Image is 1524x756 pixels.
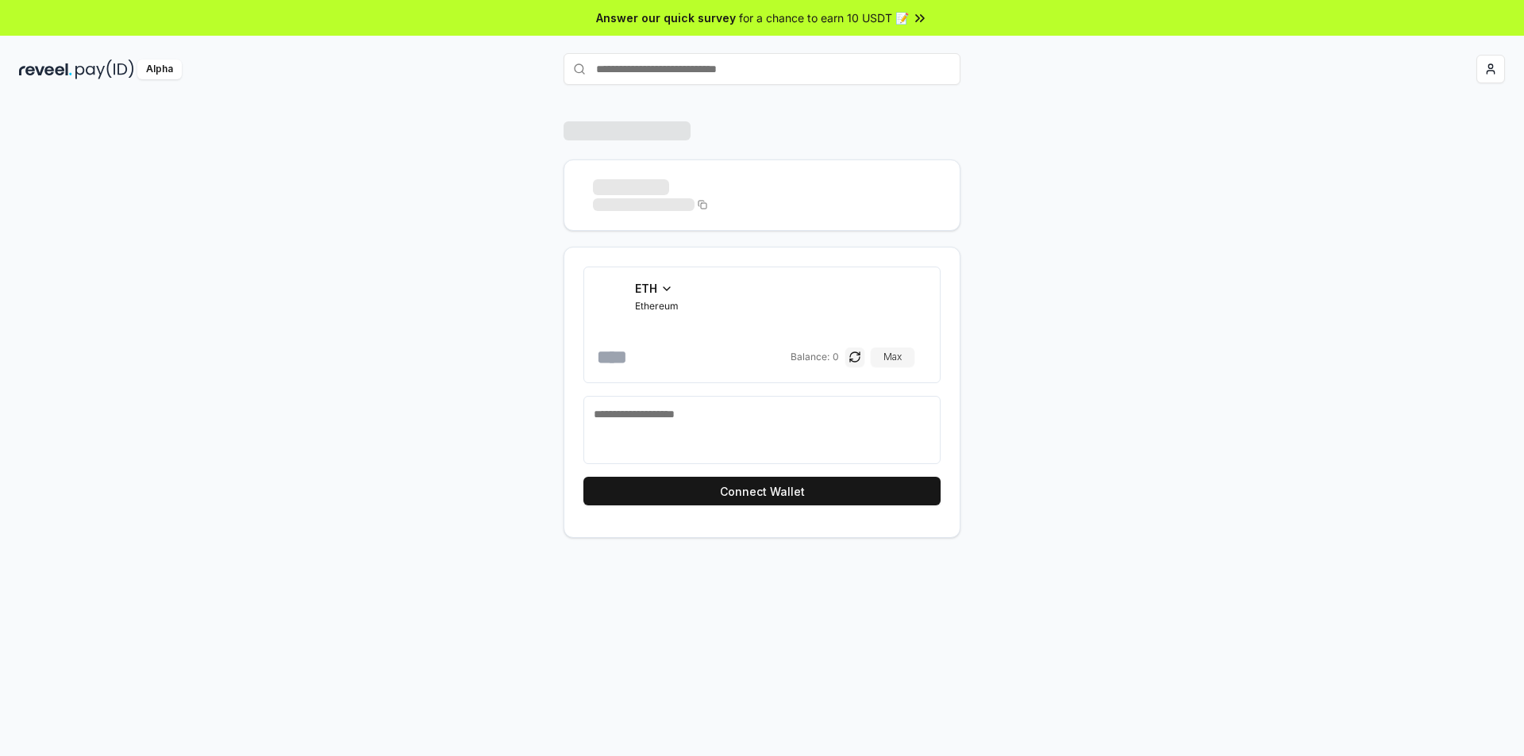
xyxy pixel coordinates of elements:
span: 0 [833,351,839,363]
button: Max [871,347,914,366]
span: Balance: [791,351,829,363]
img: pay_id [75,59,134,79]
img: reveel_dark [19,59,72,79]
div: Alpha [137,59,182,79]
span: for a chance to earn 10 USDT 📝 [739,10,909,26]
span: Answer our quick survey [596,10,736,26]
span: ETH [635,280,657,297]
button: Connect Wallet [583,477,941,505]
span: Ethereum [635,300,679,313]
